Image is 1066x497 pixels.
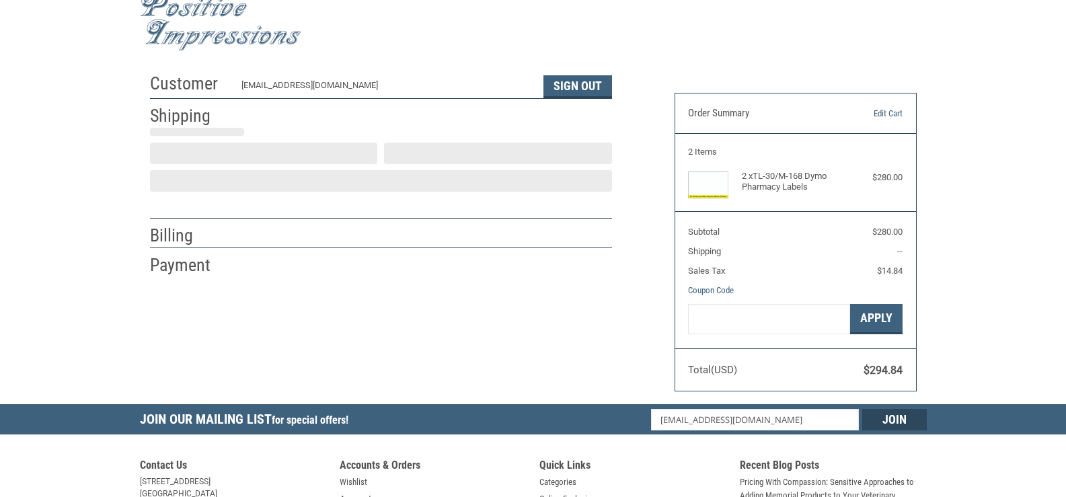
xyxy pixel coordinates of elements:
h5: Accounts & Orders [340,459,527,475]
span: $280.00 [872,227,903,237]
h2: Customer [150,73,229,95]
input: Join [862,409,927,430]
div: [EMAIL_ADDRESS][DOMAIN_NAME] [241,79,530,98]
span: -- [897,246,903,256]
h3: 2 Items [688,147,903,157]
h4: 2 x TL-30/M-168 Dymo Pharmacy Labels [742,171,846,193]
a: Coupon Code [688,285,734,295]
a: Edit Cart [834,107,903,120]
span: Subtotal [688,227,720,237]
span: for special offers! [272,414,348,426]
h2: Shipping [150,105,229,127]
h2: Payment [150,254,229,276]
input: Gift Certificate or Coupon Code [688,304,850,334]
h5: Contact Us [140,459,327,475]
h5: Join Our Mailing List [140,404,355,438]
div: $280.00 [849,171,903,184]
h3: Order Summary [688,107,834,120]
span: Total (USD) [688,364,737,376]
button: Apply [850,304,903,334]
span: Shipping [688,246,721,256]
a: Categories [539,475,576,489]
button: Sign Out [543,75,612,98]
span: Sales Tax [688,266,725,276]
h5: Quick Links [539,459,726,475]
a: Wishlist [340,475,367,489]
span: $294.84 [864,364,903,377]
input: Email [651,409,859,430]
h2: Billing [150,225,229,247]
h5: Recent Blog Posts [740,459,927,475]
span: $14.84 [877,266,903,276]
